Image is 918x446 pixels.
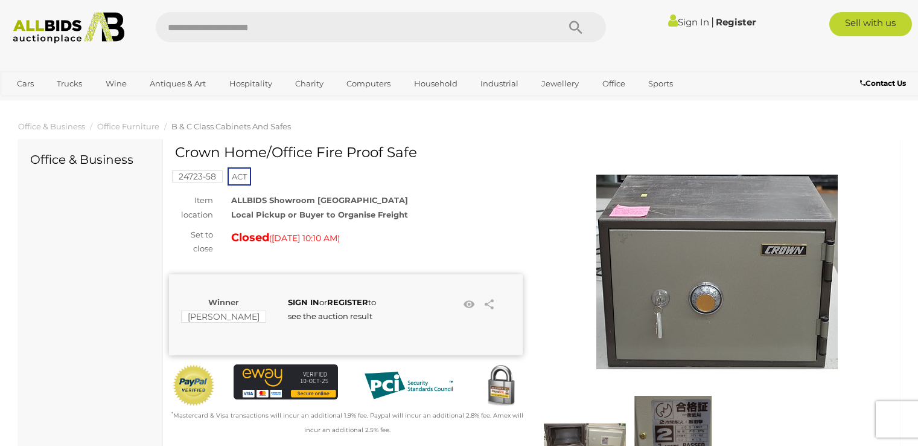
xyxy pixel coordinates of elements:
[594,74,633,94] a: Office
[716,16,756,28] a: Register
[171,121,291,131] a: B & C Class Cabinets And Safes
[49,74,90,94] a: Trucks
[406,74,465,94] a: Household
[711,15,714,28] span: |
[9,74,42,94] a: Cars
[231,231,269,244] strong: Closed
[668,16,709,28] a: Sign In
[228,167,251,186] span: ACT
[339,74,398,94] a: Computers
[172,172,223,181] a: 24723-58
[9,94,110,114] a: [GEOGRAPHIC_DATA]
[171,412,523,433] small: Mastercard & Visa transactions will incur an additional 1.9% fee. Paypal will incur an additional...
[97,121,159,131] a: Office Furniture
[234,364,339,399] img: eWAY Payment Gateway
[142,74,214,94] a: Antiques & Art
[7,12,131,44] img: Allbids.com.au
[231,195,408,205] strong: ALLBIDS Showroom [GEOGRAPHIC_DATA]
[208,297,239,307] b: Winner
[231,210,408,219] strong: Local Pickup or Buyer to Organise Freight
[596,151,838,393] img: Crown Home/Office Fire Proof Safe
[175,145,520,160] h1: Crown Home/Office Fire Proof Safe
[160,193,222,222] div: Item location
[479,364,523,408] img: Secured by Rapid SSL
[160,228,222,256] div: Set to close
[272,233,337,244] span: [DATE] 10:10 AM
[269,233,340,243] span: ( )
[172,364,215,407] img: Official PayPal Seal
[287,74,331,94] a: Charity
[172,170,223,183] mark: 24723-58
[222,74,280,94] a: Hospitality
[356,364,461,406] img: PCI DSS compliant
[860,79,906,88] b: Contact Us
[460,296,478,314] li: Watch this item
[18,121,85,131] a: Office & Business
[327,297,368,307] a: REGISTER
[640,74,681,94] a: Sports
[829,12,912,36] a: Sell with us
[860,77,909,90] a: Contact Us
[98,74,135,94] a: Wine
[181,311,266,323] mark: [PERSON_NAME]
[546,12,606,42] button: Search
[473,74,526,94] a: Industrial
[288,297,376,321] span: or to see the auction result
[288,297,319,307] a: SIGN IN
[30,153,150,166] h2: Office & Business
[534,74,587,94] a: Jewellery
